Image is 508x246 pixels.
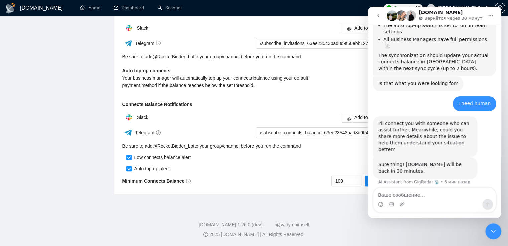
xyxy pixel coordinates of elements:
[157,5,182,11] a: searchScanner
[153,142,195,150] a: @RocketBidder_bot
[124,128,132,137] img: ww3wtPAAAAAElFTkSuQmCC
[186,179,191,183] span: info-circle
[122,53,386,60] div: Be sure to add to your group/channel before you run the command
[347,116,352,121] span: slack
[122,142,386,150] div: Be sure to add to your group/channel before you run the command
[354,114,381,121] span: Add to Slack
[132,154,191,161] div: Low connects balance alert
[495,3,505,13] button: setting
[495,5,505,11] a: setting
[495,5,505,11] span: setting
[342,112,386,123] button: slackAdd to Slack
[156,130,161,135] span: info-circle
[122,102,192,107] b: Connects Balance Notifications
[342,23,386,33] button: slackAdd to Slack
[429,6,433,10] span: user
[122,21,136,35] img: hpQkSZIkSZIkSZIkSZIkSZIkSZIkSZIkSZIkSZIkSZIkSZIkSZIkSZIkSZIkSZIkSZIkSZIkSZIkSZIkSZIkSZIkSZIkSZIkS...
[394,4,414,12] span: Connects:
[137,25,148,31] span: Slack
[365,176,386,186] button: Save
[135,41,161,46] span: Telegram
[199,222,263,227] a: [DOMAIN_NAME] 1.26.0 (dev)
[137,115,148,120] span: Slack
[485,223,501,239] iframe: Intercom live chat
[122,111,136,124] img: hpQkSZIkSZIkSZIkSZIkSZIkSZIkSZIkSZIkSZIkSZIkSZIkSZIkSZIkSZIkSZIkSZIkSZIkSZIkSZIkSZIkSZIkSZIkSZIkS...
[114,5,144,11] a: dashboardDashboard
[80,5,100,11] a: homeHome
[5,231,503,238] div: 2025 [DOMAIN_NAME] | All Rights Reserved.
[122,68,171,73] b: Auto top-up connects
[135,130,161,135] span: Telegram
[354,24,381,32] span: Add to Slack
[156,41,161,45] span: info-circle
[347,26,352,31] span: slack
[122,74,320,89] div: Your business manager will automatically top up your connects balance using your default payment ...
[122,178,191,184] b: Minimum Connects Balance
[153,53,195,60] a: @RocketBidder_bot
[415,4,420,12] span: 12
[386,5,392,11] img: upwork-logo.png
[124,39,132,47] img: ww3wtPAAAAAElFTkSuQmCC
[368,7,501,218] iframe: Intercom live chat
[132,165,169,172] div: Auto top-up alert
[203,232,208,237] span: copyright
[276,222,309,227] a: @vadymhimself
[5,3,16,14] img: logo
